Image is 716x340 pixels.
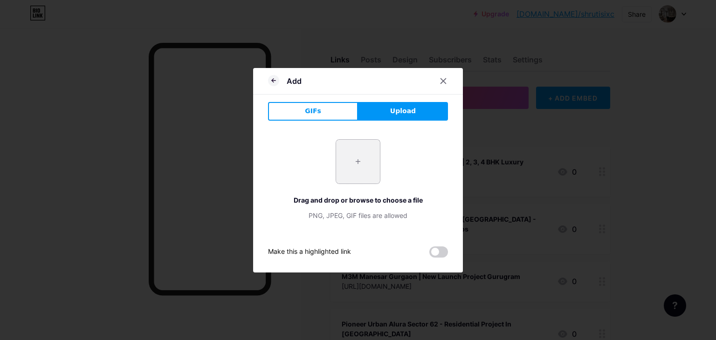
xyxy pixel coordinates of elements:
div: Make this a highlighted link [268,246,351,258]
div: PNG, JPEG, GIF files are allowed [268,211,448,220]
button: Upload [358,102,448,121]
button: GIFs [268,102,358,121]
span: GIFs [305,106,321,116]
span: Upload [390,106,416,116]
div: Drag and drop or browse to choose a file [268,195,448,205]
div: Add [287,75,302,87]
